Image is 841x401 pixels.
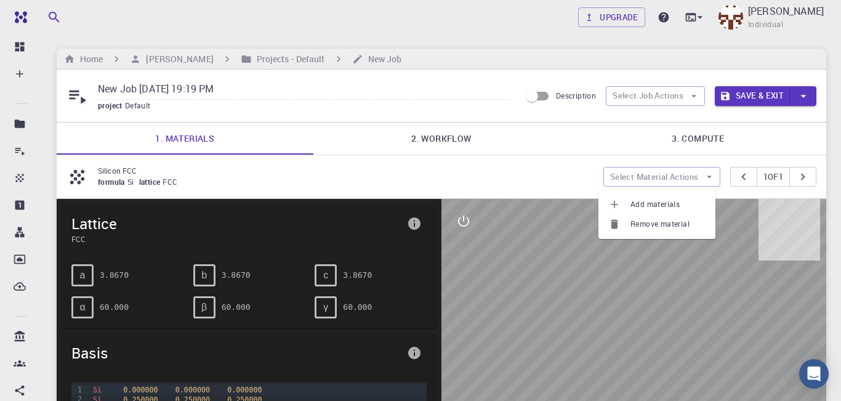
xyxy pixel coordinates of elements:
[252,52,325,66] h6: Projects - Default
[603,167,720,187] button: Select Material Actions
[757,167,791,187] button: 1of1
[10,11,27,23] img: logo
[62,52,404,66] nav: breadcrumb
[71,214,402,233] span: Lattice
[79,302,85,313] span: α
[363,52,402,66] h6: New Job
[100,264,129,286] pre: 3.8670
[75,52,103,66] h6: Home
[139,177,163,187] span: lattice
[201,270,207,281] span: b
[71,233,402,245] span: FCC
[98,165,594,176] p: Silicon FCC
[556,91,596,100] span: Description
[71,343,402,363] span: Basis
[222,296,251,318] pre: 60.000
[402,341,427,365] button: info
[141,52,213,66] h6: [PERSON_NAME]
[343,264,372,286] pre: 3.8670
[71,385,84,394] div: 1
[93,386,102,394] span: Si
[125,100,156,110] span: Default
[748,18,783,31] span: Individual
[25,9,68,20] span: Suporte
[718,5,743,30] img: Daniel Valin
[323,302,328,313] span: γ
[343,296,372,318] pre: 60.000
[578,7,645,27] a: Upgrade
[715,86,791,106] button: Save & Exit
[569,123,826,155] a: 3. Compute
[323,270,328,281] span: c
[98,100,125,110] span: project
[80,270,86,281] span: a
[730,167,817,187] div: pager
[402,211,427,236] button: info
[163,177,182,187] span: FCC
[799,359,829,389] div: Open Intercom Messenger
[123,386,158,394] span: 0.000000
[201,302,207,313] span: β
[748,4,824,18] p: [PERSON_NAME]
[227,386,262,394] span: 0.000000
[222,264,251,286] pre: 3.8670
[313,123,570,155] a: 2. Workflow
[175,386,210,394] span: 0.000000
[100,296,129,318] pre: 60.000
[606,86,705,106] button: Select Job Actions
[127,177,139,187] span: Si
[98,177,127,187] span: formula
[57,123,313,155] a: 1. Materials
[630,198,706,211] span: Add materials
[630,218,706,230] span: Remove material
